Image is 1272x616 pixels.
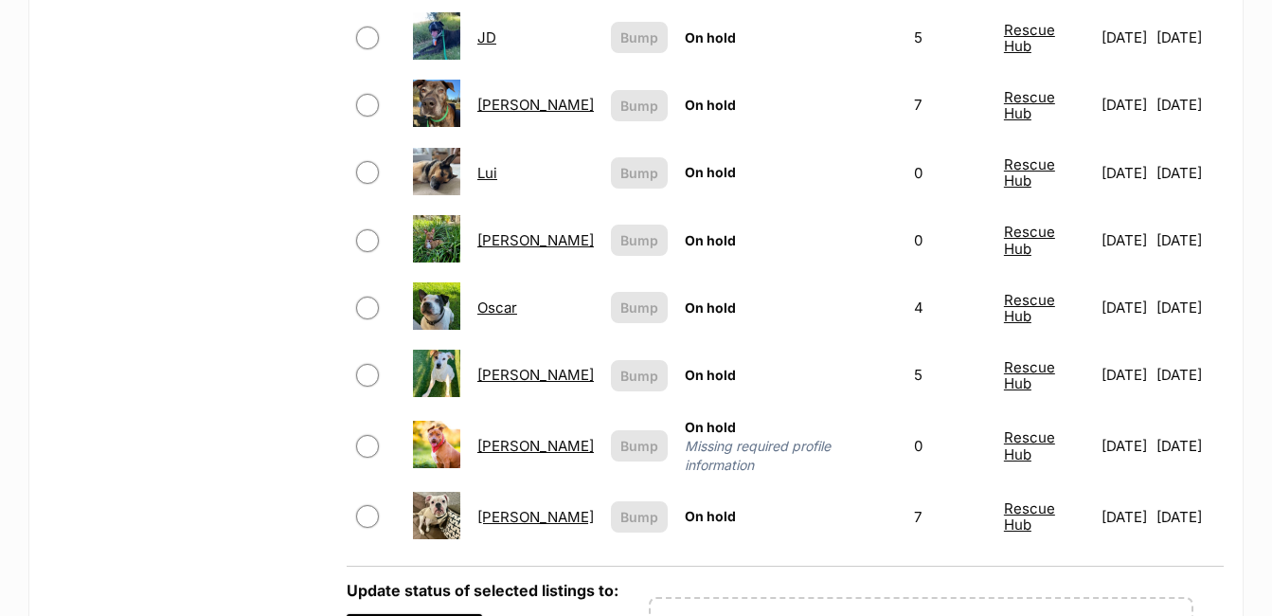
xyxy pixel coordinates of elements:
[685,419,736,435] span: On hold
[906,342,994,408] td: 5
[477,508,594,526] a: [PERSON_NAME]
[611,501,668,533] button: Bump
[611,157,668,189] button: Bump
[1156,208,1222,273] td: [DATE]
[906,5,994,70] td: 5
[1004,88,1055,122] a: Rescue Hub
[620,436,658,456] span: Bump
[1094,342,1155,408] td: [DATE]
[1156,5,1222,70] td: [DATE]
[413,80,460,127] img: Jeffrey
[685,508,736,524] span: On hold
[611,225,668,256] button: Bump
[906,140,994,206] td: 0
[685,367,736,383] span: On hold
[685,97,736,113] span: On hold
[611,90,668,121] button: Bump
[620,366,658,386] span: Bump
[1004,223,1055,257] a: Rescue Hub
[1156,484,1222,550] td: [DATE]
[1156,275,1222,340] td: [DATE]
[1004,291,1055,325] a: Rescue Hub
[685,299,736,316] span: On hold
[477,164,497,182] a: Lui
[906,410,994,482] td: 0
[685,232,736,248] span: On hold
[477,366,594,384] a: [PERSON_NAME]
[1094,140,1155,206] td: [DATE]
[413,12,460,60] img: JD
[611,292,668,323] button: Bump
[477,28,496,46] a: JD
[1156,140,1222,206] td: [DATE]
[477,299,517,317] a: Oscar
[1094,275,1155,340] td: [DATE]
[1094,208,1155,273] td: [DATE]
[347,581,618,600] label: Update status of selected listings to:
[906,275,994,340] td: 4
[1004,499,1055,534] a: Rescue Hub
[1004,21,1055,55] a: Rescue Hub
[1004,155,1055,190] a: Rescue Hub
[685,29,736,45] span: On hold
[1094,5,1155,70] td: [DATE]
[906,484,994,550] td: 7
[620,163,658,183] span: Bump
[1004,428,1055,462] a: Rescue Hub
[611,430,668,462] button: Bump
[906,72,994,137] td: 7
[620,27,658,47] span: Bump
[1094,72,1155,137] td: [DATE]
[1156,342,1222,408] td: [DATE]
[477,437,594,455] a: [PERSON_NAME]
[620,230,658,250] span: Bump
[1156,410,1222,482] td: [DATE]
[611,360,668,391] button: Bump
[1004,358,1055,392] a: Rescue Hub
[620,96,658,116] span: Bump
[477,231,594,249] a: [PERSON_NAME]
[685,164,736,180] span: On hold
[906,208,994,273] td: 0
[620,298,658,317] span: Bump
[1094,484,1155,550] td: [DATE]
[1094,410,1155,482] td: [DATE]
[685,437,897,475] span: Missing required profile information
[620,507,658,527] span: Bump
[477,96,594,114] a: [PERSON_NAME]
[413,421,460,468] img: Ruby Rose
[1156,72,1222,137] td: [DATE]
[611,22,668,53] button: Bump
